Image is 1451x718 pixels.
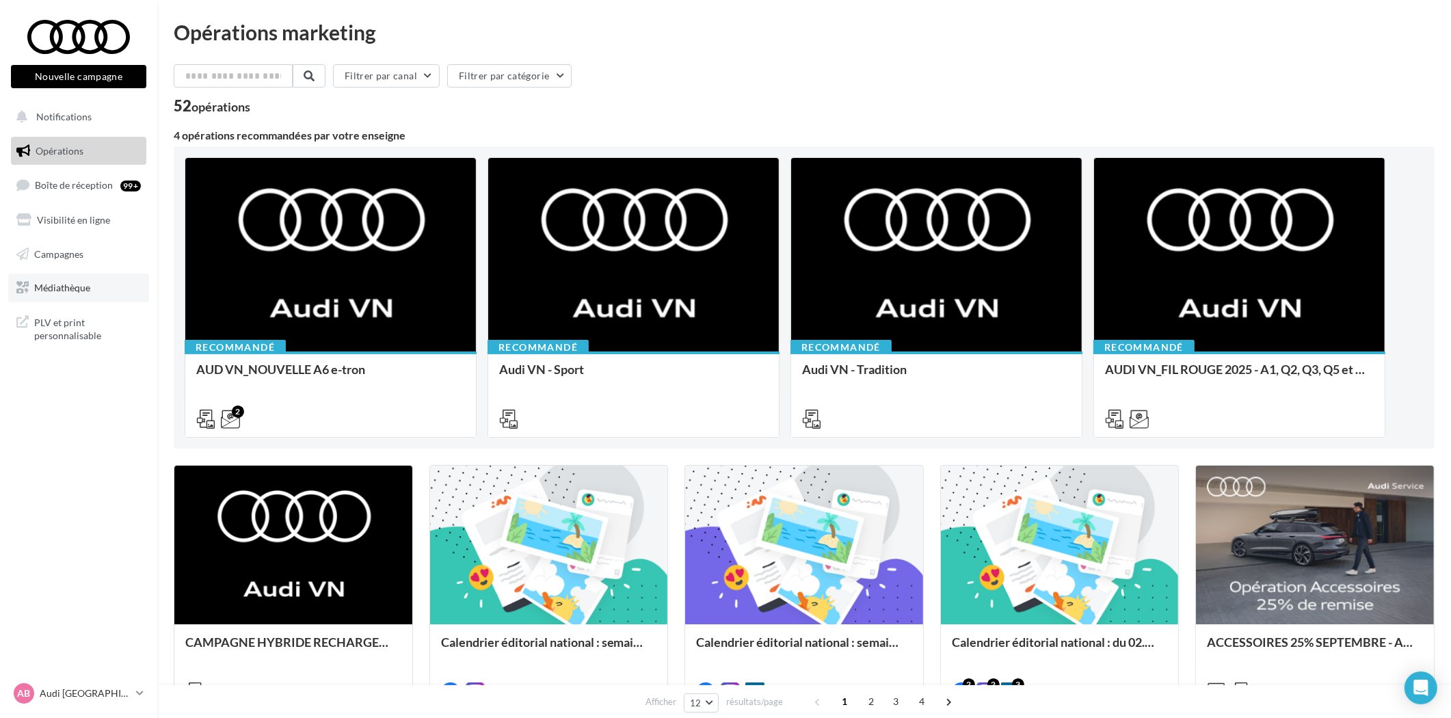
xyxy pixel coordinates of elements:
[441,635,657,663] div: Calendrier éditorial national : semaine du 15.09 au 21.09
[11,65,146,88] button: Nouvelle campagne
[8,274,149,302] a: Médiathèque
[8,240,149,269] a: Campagnes
[690,697,702,708] span: 12
[174,22,1435,42] div: Opérations marketing
[696,635,912,663] div: Calendrier éditorial national : semaine du 08.09 au 14.09
[191,101,250,113] div: opérations
[232,405,244,418] div: 2
[885,691,907,713] span: 3
[196,362,465,390] div: AUD VN_NOUVELLE A6 e-tron
[34,313,141,343] span: PLV et print personnalisable
[645,695,676,708] span: Afficher
[34,248,83,259] span: Campagnes
[185,635,401,663] div: CAMPAGNE HYBRIDE RECHARGEABLE
[447,64,572,88] button: Filtrer par catégorie
[8,170,149,200] a: Boîte de réception99+
[987,678,1000,691] div: 2
[174,130,1435,141] div: 4 opérations recommandées par votre enseigne
[726,695,783,708] span: résultats/page
[333,64,440,88] button: Filtrer par canal
[37,214,110,226] span: Visibilité en ligne
[1405,672,1437,704] div: Open Intercom Messenger
[8,103,144,131] button: Notifications
[120,181,141,191] div: 99+
[34,282,90,293] span: Médiathèque
[488,340,589,355] div: Recommandé
[185,340,286,355] div: Recommandé
[36,145,83,157] span: Opérations
[8,308,149,348] a: PLV et print personnalisable
[8,137,149,165] a: Opérations
[911,691,933,713] span: 4
[1093,340,1195,355] div: Recommandé
[790,340,892,355] div: Recommandé
[860,691,882,713] span: 2
[8,206,149,235] a: Visibilité en ligne
[802,362,1071,390] div: Audi VN - Tradition
[18,687,31,700] span: AB
[684,693,719,713] button: 12
[1012,678,1024,691] div: 3
[174,98,250,114] div: 52
[963,678,975,691] div: 2
[1105,362,1374,390] div: AUDI VN_FIL ROUGE 2025 - A1, Q2, Q3, Q5 et Q4 e-tron
[36,111,92,122] span: Notifications
[834,691,855,713] span: 1
[35,179,113,191] span: Boîte de réception
[40,687,131,700] p: Audi [GEOGRAPHIC_DATA]
[1207,635,1423,663] div: ACCESSOIRES 25% SEPTEMBRE - AUDI SERVICE
[11,680,146,706] a: AB Audi [GEOGRAPHIC_DATA]
[952,635,1168,663] div: Calendrier éditorial national : du 02.09 au 15.09
[499,362,768,390] div: Audi VN - Sport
